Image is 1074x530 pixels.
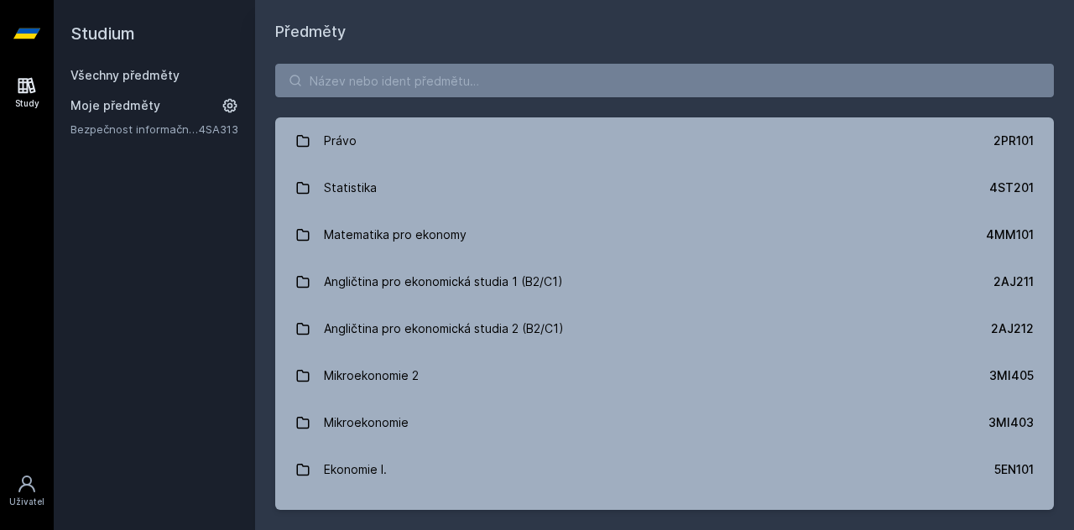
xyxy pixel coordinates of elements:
[324,312,564,346] div: Angličtina pro ekonomická studia 2 (B2/C1)
[988,414,1034,431] div: 3MI403
[275,399,1054,446] a: Mikroekonomie 3MI403
[275,446,1054,493] a: Ekonomie I. 5EN101
[275,352,1054,399] a: Mikroekonomie 2 3MI405
[993,132,1034,149] div: 2PR101
[324,265,563,299] div: Angličtina pro ekonomická studia 1 (B2/C1)
[275,117,1054,164] a: Právo 2PR101
[275,211,1054,258] a: Matematika pro ekonomy 4MM101
[989,179,1034,196] div: 4ST201
[324,453,387,486] div: Ekonomie I.
[70,68,180,82] a: Všechny předměty
[275,20,1054,44] h1: Předměty
[199,122,238,136] a: 4SA313
[3,67,50,118] a: Study
[3,465,50,517] a: Uživatel
[275,258,1054,305] a: Angličtina pro ekonomická studia 1 (B2/C1) 2AJ211
[324,171,377,205] div: Statistika
[996,508,1034,525] div: 2AJ111
[324,406,409,439] div: Mikroekonomie
[324,218,467,252] div: Matematika pro ekonomy
[9,496,44,508] div: Uživatel
[275,64,1054,97] input: Název nebo ident předmětu…
[70,121,199,138] a: Bezpečnost informačních systémů
[989,367,1034,384] div: 3MI405
[324,359,419,392] div: Mikroekonomie 2
[986,226,1034,243] div: 4MM101
[994,461,1034,478] div: 5EN101
[70,97,160,114] span: Moje předměty
[275,305,1054,352] a: Angličtina pro ekonomická studia 2 (B2/C1) 2AJ212
[991,320,1034,337] div: 2AJ212
[15,97,39,110] div: Study
[993,273,1034,290] div: 2AJ211
[324,124,357,158] div: Právo
[275,164,1054,211] a: Statistika 4ST201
